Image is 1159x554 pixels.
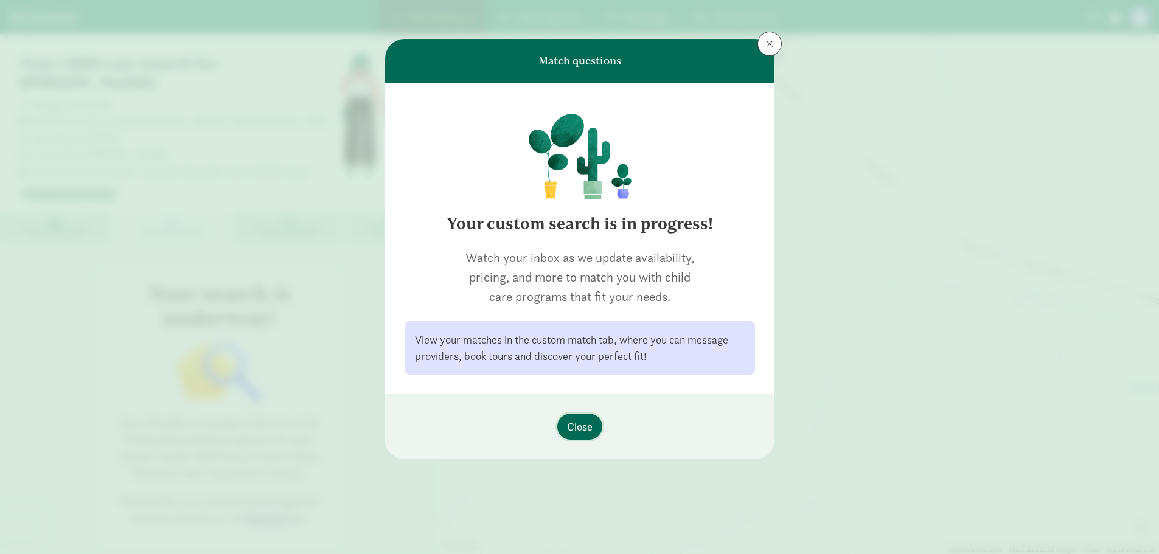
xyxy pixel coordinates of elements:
[415,331,745,364] div: View your matches in the custom match tab, where you can message providers, book tours and discov...
[557,414,602,440] button: Close
[567,418,593,435] span: Close
[538,55,621,67] h6: Match questions
[457,248,702,306] p: Watch your inbox as we update availability, pricing, and more to match you with child care progra...
[405,214,755,234] h4: Your custom search is in progress!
